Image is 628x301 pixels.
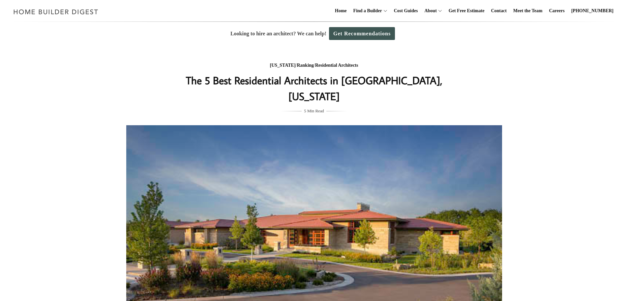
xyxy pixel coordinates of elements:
span: 5 Min Read [304,107,324,115]
img: Home Builder Digest [11,5,101,18]
a: Cost Guides [391,0,421,21]
a: [PHONE_NUMBER] [569,0,616,21]
a: Get Recommendations [329,27,395,40]
a: Careers [547,0,567,21]
div: / / [183,61,446,70]
a: Meet the Team [511,0,545,21]
a: Contact [488,0,509,21]
h1: The 5 Best Residential Architects in [GEOGRAPHIC_DATA], [US_STATE] [183,72,446,104]
a: [US_STATE] [270,63,296,68]
a: Residential Architects [315,63,358,68]
a: Home [332,0,349,21]
a: About [422,0,436,21]
a: Find a Builder [351,0,382,21]
a: Get Free Estimate [446,0,487,21]
a: Ranking [297,63,314,68]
